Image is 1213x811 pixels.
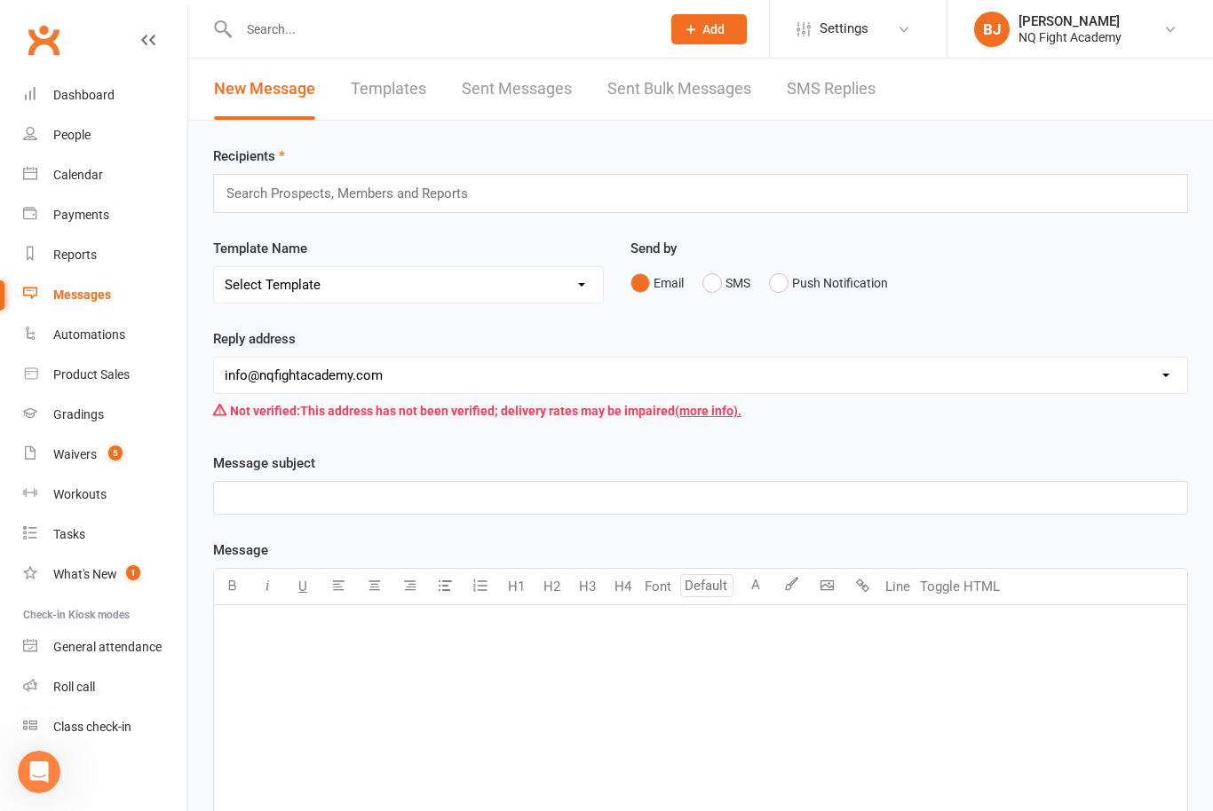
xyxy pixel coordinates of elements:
[607,59,751,120] a: Sent Bulk Messages
[974,12,1010,47] div: BJ
[51,10,79,38] img: Profile image for Tahlia
[15,544,340,574] textarea: Message…
[53,487,107,501] div: Workouts
[28,539,109,549] div: Tahlia • [DATE]
[769,266,888,300] button: Push Notification
[12,7,45,41] button: go back
[880,569,916,604] button: Line
[630,238,677,259] label: Send by
[53,527,85,541] div: Tasks
[53,407,104,421] div: Gradings
[630,266,684,300] button: Email
[23,315,187,355] a: Automations
[213,146,285,167] label: Recipients
[23,75,187,115] a: Dashboard
[86,9,127,22] h1: Tahlia
[680,574,733,597] input: Default
[671,14,747,44] button: Add
[820,9,868,49] span: Settings
[498,569,534,604] button: H1
[278,7,312,41] button: Home
[53,720,131,734] div: Class check-in
[230,404,300,418] strong: Not verified:
[53,88,115,102] div: Dashboard
[23,707,187,747] a: Class kiosk mode
[53,208,109,222] div: Payments
[21,18,66,62] a: Clubworx
[351,59,426,120] a: Templates
[23,395,187,435] a: Gradings
[462,59,572,120] a: Sent Messages
[108,445,123,461] span: 5
[23,115,187,155] a: People
[916,569,1004,604] button: Toggle HTML
[702,22,725,36] span: Add
[18,751,60,793] iframe: Intercom live chat
[53,567,117,581] div: What's New
[213,394,1188,428] div: This address has not been verified; delivery rates may be impaired
[53,640,162,654] div: General attendance
[86,22,194,40] p: Active over [DATE]
[534,569,569,604] button: H2
[23,155,187,195] a: Calendar
[28,581,42,595] button: Emoji picker
[213,328,296,350] label: Reply address
[14,102,291,535] div: Hi [PERSON_NAME],You have reached one of the most powerful pages in Clubworx. Here you will be ab...
[23,435,187,475] a: Waivers 5
[213,539,268,561] label: Message
[1019,29,1122,45] div: NQ Fight Academy
[28,402,277,471] div: Any questions? Drop us a line by clicking the question mark in the bottom right-hand corner of yo...
[53,680,95,694] div: Roll call
[1019,13,1122,29] div: [PERSON_NAME]
[675,404,741,418] a: (more info).
[53,327,125,342] div: Automations
[285,569,321,604] button: U
[23,355,187,395] a: Product Sales
[53,248,97,262] div: Reports
[305,574,333,602] button: Send a message…
[28,481,277,499] div: All the best
[23,555,187,594] a: What's New1
[214,59,315,120] a: New Message
[23,275,187,315] a: Messages
[53,128,91,142] div: People
[738,569,773,604] button: A
[23,627,187,667] a: General attendance kiosk mode
[640,569,676,604] button: Font
[14,102,341,574] div: Tahlia says…
[225,182,486,205] input: Search Prospects, Members and Reports
[28,507,277,524] div: [PERSON_NAME].
[569,569,605,604] button: H3
[53,367,130,382] div: Product Sales
[23,235,187,275] a: Reports
[605,569,640,604] button: H4
[213,453,315,474] label: Message subject
[298,579,307,594] span: U
[213,238,307,259] label: Template Name
[702,266,750,300] button: SMS
[28,287,277,393] iframe: wistia
[787,59,876,120] a: SMS Replies
[23,667,187,707] a: Roll call
[126,565,140,580] span: 1
[28,139,277,279] div: You have reached one of the most powerful pages in Clubworx. Here you will be able to change and ...
[23,515,187,555] a: Tasks
[53,447,97,461] div: Waivers
[28,113,277,130] div: Hi [PERSON_NAME],
[23,195,187,235] a: Payments
[312,7,344,39] div: Close
[23,475,187,515] a: Workouts
[234,17,648,42] input: Search...
[53,287,111,302] div: Messages
[53,168,103,182] div: Calendar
